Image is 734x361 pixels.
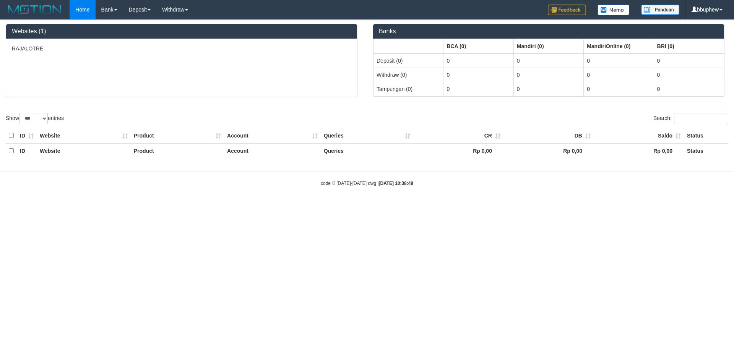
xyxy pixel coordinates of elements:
th: Website [37,128,131,143]
th: Group: activate to sort column ascending [373,39,443,53]
label: Search: [653,113,728,124]
th: Account [224,143,321,158]
td: 0 [654,68,724,82]
th: DB [503,128,594,143]
th: Queries [321,143,413,158]
th: Rp 0,00 [503,143,594,158]
td: 0 [443,53,513,68]
img: Button%20Memo.svg [598,5,630,15]
h3: Banks [379,28,718,35]
td: 0 [513,68,583,82]
td: 0 [513,82,583,96]
td: 0 [654,82,724,96]
th: Rp 0,00 [594,143,684,158]
th: Rp 0,00 [413,143,503,158]
th: Group: activate to sort column ascending [443,39,513,53]
th: Status [684,143,728,158]
h3: Websites (1) [12,28,351,35]
th: Product [131,128,224,143]
small: code © [DATE]-[DATE] dwg | [321,181,413,186]
td: 0 [654,53,724,68]
th: Queries [321,128,413,143]
th: CR [413,128,503,143]
img: Feedback.jpg [548,5,586,15]
th: Website [37,143,131,158]
p: RAJALOTRE [12,45,351,52]
th: Saldo [594,128,684,143]
td: 0 [584,68,654,82]
strong: [DATE] 10:38:48 [379,181,413,186]
th: Group: activate to sort column ascending [513,39,583,53]
td: Withdraw (0) [373,68,443,82]
th: ID [17,143,37,158]
img: MOTION_logo.png [6,4,64,15]
td: Deposit (0) [373,53,443,68]
label: Show entries [6,113,64,124]
td: 0 [584,82,654,96]
th: Product [131,143,224,158]
th: Group: activate to sort column ascending [654,39,724,53]
input: Search: [674,113,728,124]
th: Status [684,128,728,143]
th: ID [17,128,37,143]
td: 0 [443,68,513,82]
th: Group: activate to sort column ascending [584,39,654,53]
select: Showentries [19,113,48,124]
td: 0 [513,53,583,68]
img: panduan.png [641,5,679,15]
td: 0 [584,53,654,68]
th: Account [224,128,321,143]
td: Tampungan (0) [373,82,443,96]
td: 0 [443,82,513,96]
